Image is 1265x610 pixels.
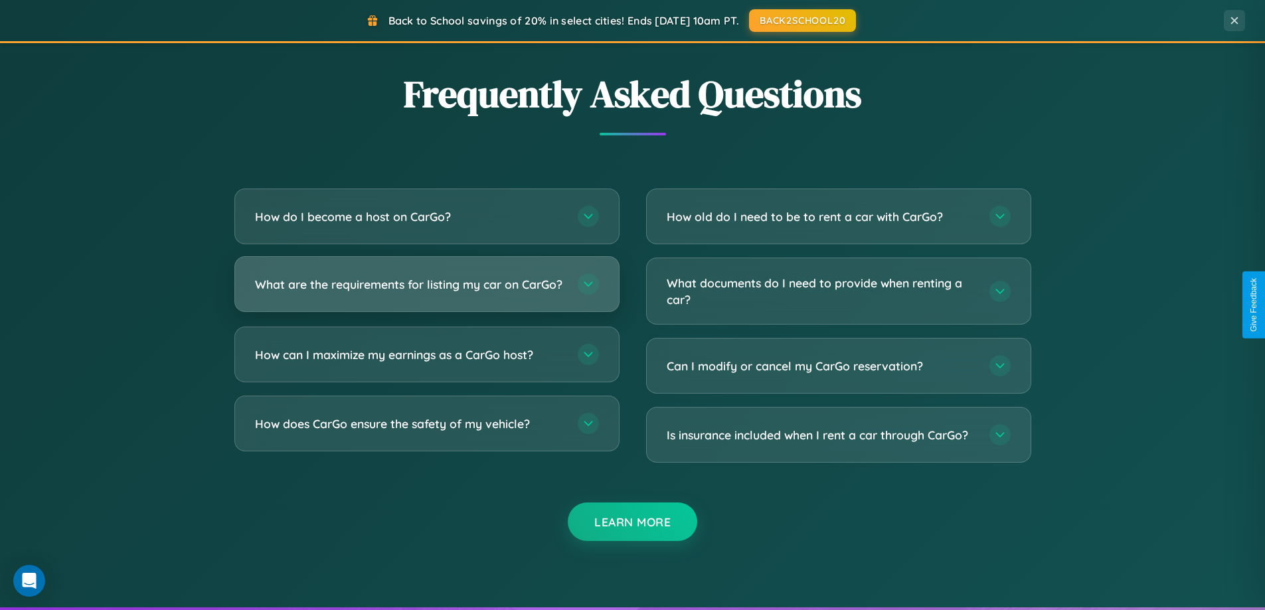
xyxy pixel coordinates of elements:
h3: How old do I need to be to rent a car with CarGo? [667,208,976,225]
h2: Frequently Asked Questions [234,68,1031,119]
h3: How can I maximize my earnings as a CarGo host? [255,346,564,363]
button: Learn More [568,502,697,541]
div: Give Feedback [1249,278,1258,332]
h3: How do I become a host on CarGo? [255,208,564,225]
button: BACK2SCHOOL20 [749,9,856,32]
h3: What are the requirements for listing my car on CarGo? [255,276,564,293]
h3: How does CarGo ensure the safety of my vehicle? [255,416,564,432]
h3: Is insurance included when I rent a car through CarGo? [667,427,976,443]
h3: Can I modify or cancel my CarGo reservation? [667,358,976,374]
div: Open Intercom Messenger [13,565,45,597]
h3: What documents do I need to provide when renting a car? [667,275,976,307]
span: Back to School savings of 20% in select cities! Ends [DATE] 10am PT. [388,14,739,27]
